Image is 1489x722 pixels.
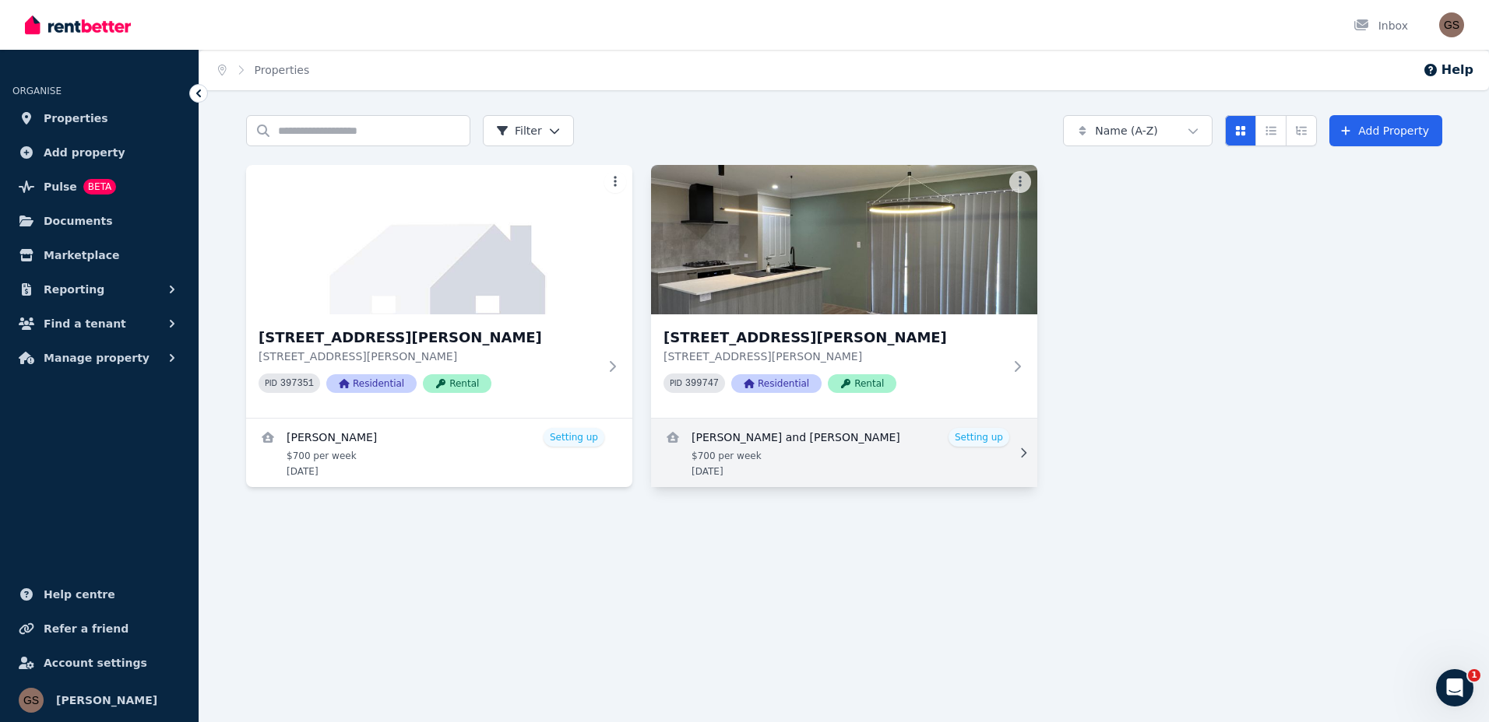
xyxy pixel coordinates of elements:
[12,647,186,678] a: Account settings
[664,349,1003,364] p: [STREET_ADDRESS][PERSON_NAME]
[280,378,314,389] code: 397351
[731,374,822,393] span: Residential
[56,691,157,710] span: [PERSON_NAME]
[828,374,896,393] span: Rental
[12,342,186,373] button: Manage property
[44,246,119,265] span: Marketplace
[199,50,328,90] nav: Breadcrumb
[44,280,104,299] span: Reporting
[44,314,126,333] span: Find a tenant
[44,177,77,196] span: Pulse
[246,419,632,487] a: View details for sukhchain Sran
[1009,171,1031,193] button: More options
[1255,115,1287,146] button: Compact list view
[44,143,125,162] span: Add property
[1436,669,1473,706] iframe: Intercom live chat
[685,378,719,389] code: 399747
[1329,115,1442,146] a: Add Property
[1468,669,1480,682] span: 1
[1225,115,1317,146] div: View options
[423,374,491,393] span: Rental
[1286,115,1317,146] button: Expanded list view
[255,64,310,76] a: Properties
[326,374,417,393] span: Residential
[1095,123,1158,138] span: Name (A-Z)
[604,171,626,193] button: More options
[1225,115,1256,146] button: Card view
[1063,115,1213,146] button: Name (A-Z)
[259,349,598,364] p: [STREET_ADDRESS][PERSON_NAME]
[12,240,186,271] a: Marketplace
[44,109,108,128] span: Properties
[12,137,186,168] a: Add property
[44,654,147,672] span: Account settings
[12,171,186,202] a: PulseBETA
[1439,12,1464,37] img: gagandeep singh
[12,103,186,134] a: Properties
[496,123,542,138] span: Filter
[12,274,186,305] button: Reporting
[12,613,186,644] a: Refer a friend
[44,619,128,638] span: Refer a friend
[19,688,44,713] img: gagandeep singh
[12,86,62,96] span: ORGANISE
[25,13,131,37] img: RentBetter
[651,419,1037,487] a: View details for lovepreet Singh Dhillon and navjot kaur
[44,349,150,367] span: Manage property
[12,579,186,610] a: Help centre
[12,308,186,339] button: Find a tenant
[246,165,632,418] a: 15 Hartog Rd, Dalyellup[STREET_ADDRESS][PERSON_NAME][STREET_ADDRESS][PERSON_NAME]PID 397351Reside...
[44,212,113,230] span: Documents
[1353,18,1408,33] div: Inbox
[83,179,116,195] span: BETA
[483,115,574,146] button: Filter
[259,327,598,349] h3: [STREET_ADDRESS][PERSON_NAME]
[670,379,682,387] small: PID
[664,327,1003,349] h3: [STREET_ADDRESS][PERSON_NAME]
[44,585,115,604] span: Help centre
[246,165,632,314] img: 15 Hartog Rd, Dalyellup
[651,165,1037,418] a: 45 Guernsey St, Eaton[STREET_ADDRESS][PERSON_NAME][STREET_ADDRESS][PERSON_NAME]PID 399747Resident...
[1423,61,1473,79] button: Help
[265,379,277,387] small: PID
[12,205,186,237] a: Documents
[651,165,1037,314] img: 45 Guernsey St, Eaton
